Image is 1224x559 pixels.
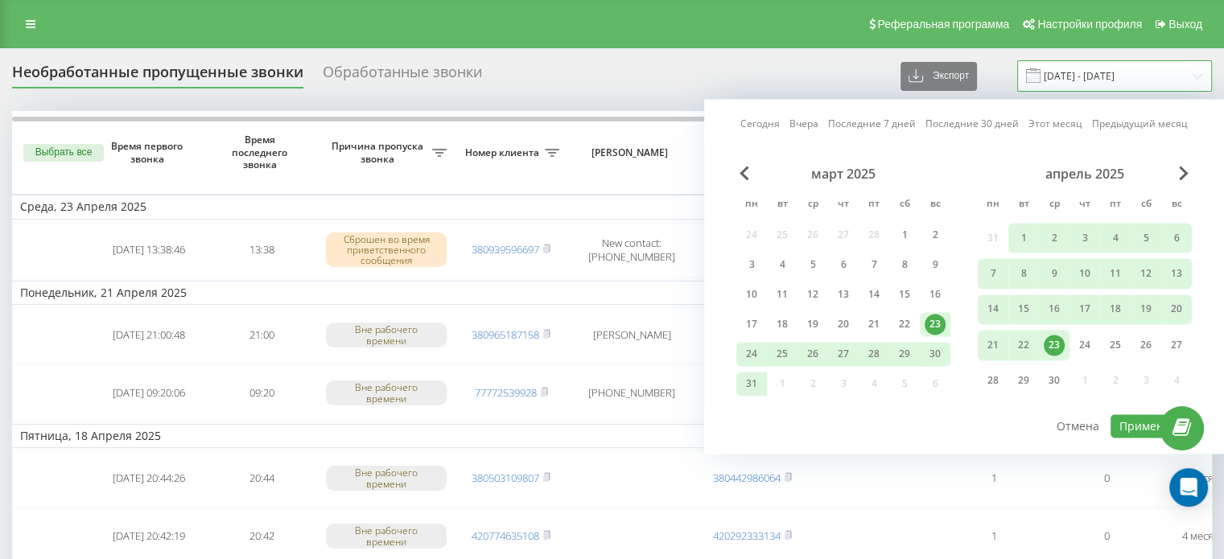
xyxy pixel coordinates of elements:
[1131,223,1161,253] div: сб 5 апр. 2025 г.
[802,284,823,305] div: 12
[741,314,762,335] div: 17
[1013,299,1034,320] div: 15
[1008,366,1039,396] div: вт 29 апр. 2025 г.
[1105,299,1126,320] div: 18
[1028,117,1082,132] a: Этот месяц
[472,242,539,257] a: 380939596697
[1069,223,1100,253] div: чт 3 апр. 2025 г.
[1166,299,1187,320] div: 20
[1044,335,1065,356] div: 23
[983,335,1004,356] div: 21
[1039,366,1069,396] div: ср 30 апр. 2025 г.
[472,471,539,485] a: 380503109807
[978,166,1192,182] div: апрель 2025
[889,253,920,277] div: сб 8 мар. 2025 г.
[1100,223,1131,253] div: пт 4 апр. 2025 г.
[894,314,915,335] div: 22
[894,284,915,305] div: 15
[828,342,859,366] div: чт 27 мар. 2025 г.
[1100,294,1131,324] div: пт 18 апр. 2025 г.
[1008,259,1039,289] div: вт 8 апр. 2025 г.
[1105,263,1126,284] div: 11
[1131,259,1161,289] div: сб 12 апр. 2025 г.
[205,223,318,277] td: 13:38
[463,146,545,159] span: Номер клиента
[740,166,749,180] span: Previous Month
[863,284,884,305] div: 14
[1105,228,1126,249] div: 4
[772,314,793,335] div: 18
[105,140,192,165] span: Время первого звонка
[923,193,947,217] abbr: воскресенье
[797,312,828,336] div: ср 19 мар. 2025 г.
[1042,193,1066,217] abbr: среда
[736,253,767,277] div: пн 3 мар. 2025 г.
[736,342,767,366] div: пн 24 мар. 2025 г.
[1135,335,1156,356] div: 26
[1044,299,1065,320] div: 16
[767,342,797,366] div: вт 25 мар. 2025 г.
[1166,263,1187,284] div: 13
[1103,193,1127,217] abbr: пятница
[831,193,855,217] abbr: четверг
[1100,331,1131,360] div: пт 25 апр. 2025 г.
[1092,117,1188,132] a: Предыдущий месяц
[326,380,447,405] div: Вне рабочего времени
[1013,335,1034,356] div: 22
[472,528,539,543] a: 420774635108
[770,193,794,217] abbr: вторник
[801,193,825,217] abbr: среда
[920,342,950,366] div: вс 30 мар. 2025 г.
[1074,335,1095,356] div: 24
[925,224,946,245] div: 2
[1012,193,1036,217] abbr: вторник
[828,312,859,336] div: чт 20 мар. 2025 г.
[1074,228,1095,249] div: 3
[1166,335,1187,356] div: 27
[894,343,915,364] div: 29
[1069,259,1100,289] div: чт 10 апр. 2025 г.
[1008,223,1039,253] div: вт 1 апр. 2025 г.
[1069,294,1100,324] div: чт 17 апр. 2025 г.
[862,193,886,217] abbr: пятница
[93,308,205,363] td: [DATE] 21:00:48
[1013,371,1034,392] div: 29
[863,314,884,335] div: 21
[1050,451,1163,506] td: 0
[828,282,859,306] div: чт 13 мар. 2025 г.
[767,282,797,306] div: вт 11 мар. 2025 г.
[859,312,889,336] div: пт 21 мар. 2025 г.
[797,253,828,277] div: ср 5 мар. 2025 г.
[925,117,1019,132] a: Последние 30 дней
[1069,331,1100,360] div: чт 24 апр. 2025 г.
[1074,263,1095,284] div: 10
[859,282,889,306] div: пт 14 мар. 2025 г.
[93,223,205,277] td: [DATE] 13:38:46
[772,343,793,364] div: 25
[472,327,539,342] a: 380965187158
[1039,223,1069,253] div: ср 2 апр. 2025 г.
[889,223,920,247] div: сб 1 мар. 2025 г.
[741,284,762,305] div: 10
[1044,371,1065,392] div: 30
[1048,414,1108,438] button: Отмена
[205,366,318,421] td: 09:20
[1135,228,1156,249] div: 5
[326,140,432,165] span: Причина пропуска звонка
[1135,299,1156,320] div: 19
[889,312,920,336] div: сб 22 мар. 2025 г.
[920,312,950,336] div: вс 23 мар. 2025 г.
[833,254,854,275] div: 6
[1161,259,1192,289] div: вс 13 апр. 2025 г.
[1039,259,1069,289] div: ср 9 апр. 2025 г.
[326,232,447,268] div: Сброшен во время приветственного сообщения
[740,117,780,132] a: Сегодня
[713,528,781,543] a: 420292333134
[920,253,950,277] div: вс 9 мар. 2025 г.
[736,282,767,306] div: пн 10 мар. 2025 г.
[802,254,823,275] div: 5
[802,343,823,364] div: 26
[892,193,917,217] abbr: суббота
[767,312,797,336] div: вт 18 мар. 2025 г.
[925,254,946,275] div: 9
